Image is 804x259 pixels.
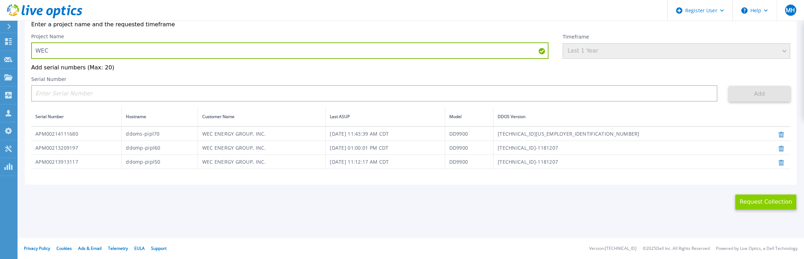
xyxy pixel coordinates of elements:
td: APM00214111680 [31,127,122,141]
li: Version: [TECHNICAL_ID] [589,246,636,251]
th: Serial Number [31,107,122,127]
td: WEC ENERGY GROUP, INC. [198,127,326,141]
th: Customer Name [198,107,326,127]
td: DD9900 [445,127,493,141]
td: DD9900 [445,155,493,169]
td: [TECHNICAL_ID]-1181207 [493,141,758,155]
td: ddomp-pipl50 [122,155,198,169]
span: MH [786,7,795,13]
p: Enter a project name and the requested timeframe [31,21,790,28]
li: Powered by Live Optics, a Dell Technology [716,246,798,251]
td: WEC ENERGY GROUP, INC. [198,155,326,169]
td: WEC ENERGY GROUP, INC. [198,141,326,155]
label: Timeframe [563,34,589,40]
a: EULA [134,245,145,251]
a: Telemetry [108,245,128,251]
th: DDOS Version [493,107,758,127]
th: Last ASUP [326,107,445,127]
td: [TECHNICAL_ID]-1181207 [493,155,758,169]
label: Serial Number [31,77,66,82]
td: APM00213209197 [31,141,122,155]
button: Request Collection [735,194,797,210]
a: Support [151,245,166,251]
td: APM00213913117 [31,155,122,169]
label: Project Name [31,34,64,39]
td: ddomp-pipl60 [122,141,198,155]
td: [TECHNICAL_ID][US_EMPLOYER_IDENTIFICATION_NUMBER] [493,127,758,141]
td: [DATE] 11:12:17 AM CDT [326,155,445,169]
td: ddoms-pipl70 [122,127,198,141]
th: Hostname [122,107,198,127]
button: Add [729,86,790,102]
input: Enter Serial Number [31,85,717,102]
a: Privacy Policy [24,245,50,251]
input: Enter Project Name [31,42,549,59]
a: Ads & Email [78,245,102,251]
td: [DATE] 11:43:39 AM CDT [326,127,445,141]
a: Cookies [56,245,72,251]
td: DD9900 [445,141,493,155]
td: [DATE] 01:00:01 PM CDT [326,141,445,155]
li: © 2025 Dell Inc. All Rights Reserved [643,246,710,251]
p: Add serial numbers (Max: 20) [31,64,790,71]
th: Model [445,107,493,127]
